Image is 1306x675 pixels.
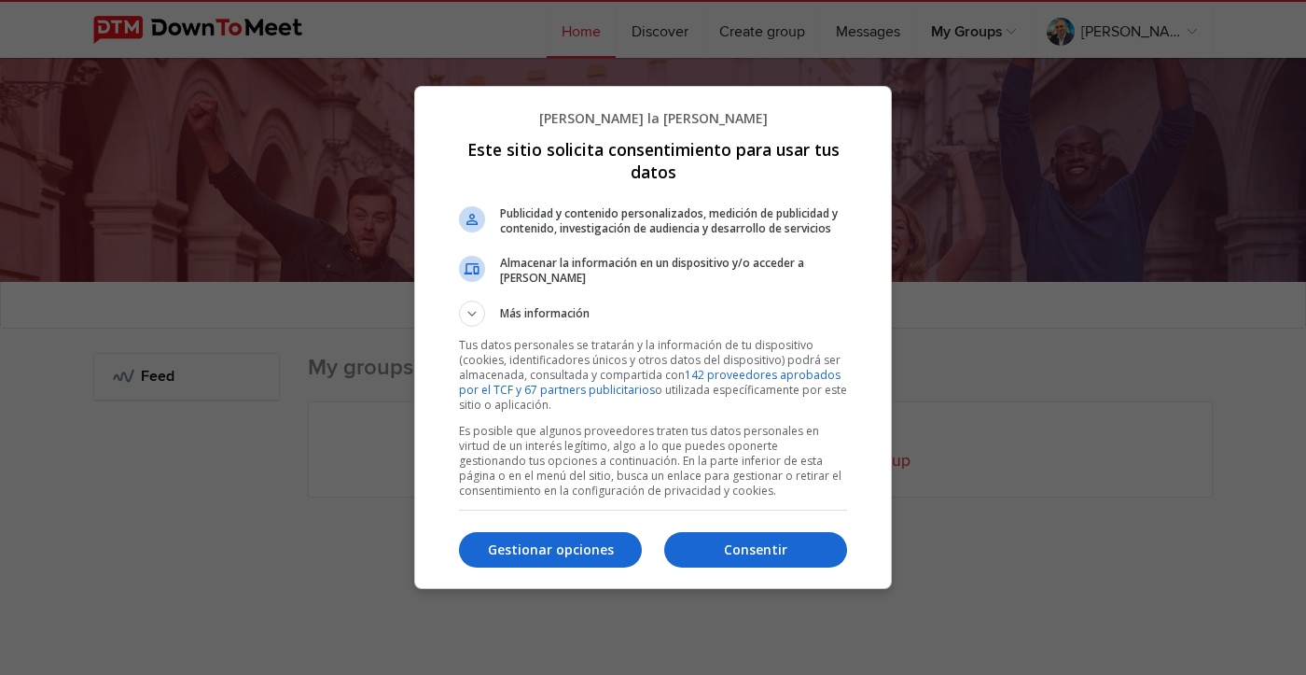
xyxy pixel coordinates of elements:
p: Tus datos personales se tratarán y la información de tu dispositivo (cookies, identificadores úni... [459,338,847,413]
button: Más información [459,301,847,327]
button: Consentir [664,532,847,568]
span: Más información [500,305,590,327]
span: Publicidad y contenido personalizados, medición de publicidad y contenido, investigación de audie... [500,206,847,236]
p: Es posible que algunos proveedores traten tus datos personales en virtud de un interés legítimo, ... [459,424,847,499]
div: Este sitio solicita consentimiento para usar tus datos [414,86,892,589]
button: Gestionar opciones [459,532,642,568]
p: [PERSON_NAME] la [PERSON_NAME] [459,109,847,127]
span: Almacenar la información en un dispositivo y/o acceder a [PERSON_NAME] [500,256,847,286]
a: 142 proveedores aprobados por el TCF y 67 partners publicitarios [459,367,841,398]
p: Gestionar opciones [459,541,642,559]
h1: Este sitio solicita consentimiento para usar tus datos [459,138,847,183]
p: Consentir [664,541,847,559]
